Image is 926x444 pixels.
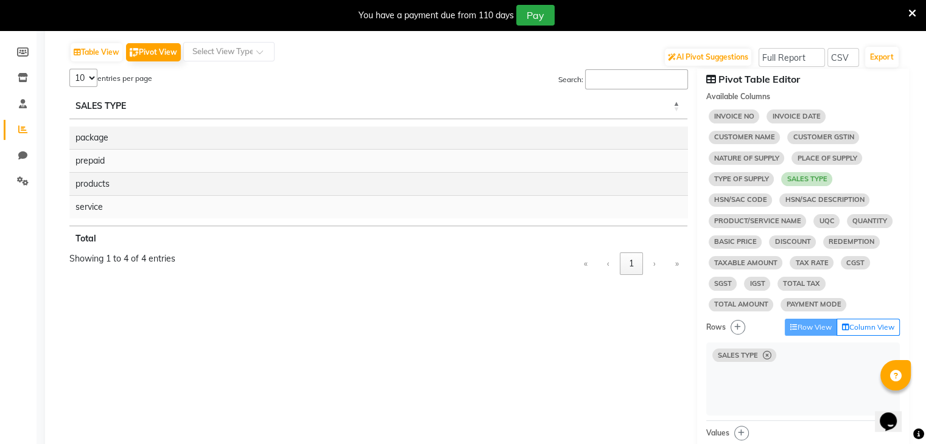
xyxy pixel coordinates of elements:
button: Export [865,47,899,68]
strong: Available Columns [706,92,770,101]
span: TAXABLE AMOUNT [709,256,783,269]
button: Quick add column to rows [731,320,745,335]
span: UQC [813,214,840,227]
span: DISCOUNT [769,235,816,249]
button: 1 [620,252,643,275]
span: INVOICE DATE [766,109,826,123]
td: products [69,172,688,195]
button: Pay [516,5,555,26]
label: Search: [558,74,583,85]
button: Column View [837,319,900,336]
button: Pivot View [126,43,181,61]
nav: pagination [573,252,688,275]
span: SALES TYPE [75,100,126,111]
strong: Total [75,233,96,244]
span: PAYMENT MODE [780,298,846,311]
span: SALES TYPE [781,172,832,186]
span: NATURE OF SUPPLY [709,151,785,165]
button: AI Pivot Suggestions [665,49,751,66]
button: Table View [71,43,122,61]
span: IGST [744,277,770,290]
span: HSN/SAC DESCRIPTION [779,193,869,207]
span: TOTAL AMOUNT [709,298,774,311]
span: TAX RATE [790,256,833,269]
span: REDEMPTION [823,235,880,249]
span: TYPE OF SUPPLY [709,172,774,186]
label: entries per page [97,73,152,84]
span: SGST [709,277,737,290]
iframe: chat widget [875,395,914,432]
strong: Values [706,428,729,437]
div: Showing 1 to 4 of 4 entries [69,252,175,265]
span: SALES TYPE [717,352,757,359]
span: INVOICE NO [709,109,760,123]
span: PLACE OF SUPPLY [791,151,862,165]
button: Previous [598,252,619,275]
strong: Rows [706,322,726,331]
button: Next [644,252,665,275]
strong: Pivot Table Editor [718,73,800,85]
td: prepaid [69,149,688,172]
td: service [69,195,688,218]
button: Last [666,252,688,275]
span: TOTAL TAX [777,277,826,290]
span: CUSTOMER NAME [709,131,780,144]
span: BASIC PRICE [709,235,762,249]
span: CUSTOMER GSTIN [787,131,859,144]
div: You have a payment due from 110 days [359,9,514,22]
span: CGST [841,256,870,269]
td: package [69,127,688,149]
span: QUANTITY [847,214,893,227]
button: First [575,252,597,275]
th: SALES TYPE: Activate to invert sorting [69,94,687,119]
span: PRODUCT/SERVICE NAME [709,214,807,227]
button: Quick add column to values [734,426,749,440]
img: pivot.png [130,48,139,57]
span: HSN/SAC CODE [709,193,773,207]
